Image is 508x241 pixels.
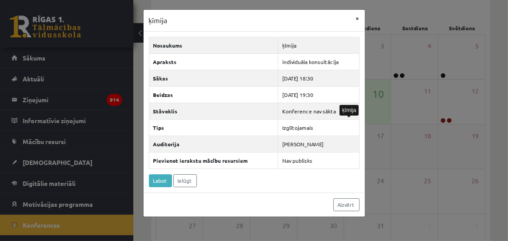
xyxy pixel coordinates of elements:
[340,105,359,116] div: ķīmija
[149,136,278,152] th: Auditorija
[149,15,168,26] h3: ķīmija
[149,70,278,86] th: Sākas
[149,53,278,70] th: Apraksts
[278,119,359,136] td: Izglītojamais
[278,136,359,152] td: [PERSON_NAME]
[278,53,359,70] td: individuāla konsultācija
[149,37,278,53] th: Nosaukums
[278,70,359,86] td: [DATE] 18:30
[278,152,359,169] td: Nav publisks
[333,198,360,211] a: Aizvērt
[278,86,359,103] td: [DATE] 19:30
[149,119,278,136] th: Tips
[149,103,278,119] th: Stāvoklis
[149,86,278,103] th: Beidzas
[149,174,172,187] a: Labot
[278,37,359,53] td: ķīmija
[351,10,365,27] button: ×
[278,103,359,119] td: Konference nav sākta
[149,152,278,169] th: Pievienot ierakstu mācību resursiem
[173,174,197,187] a: Ielūgt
